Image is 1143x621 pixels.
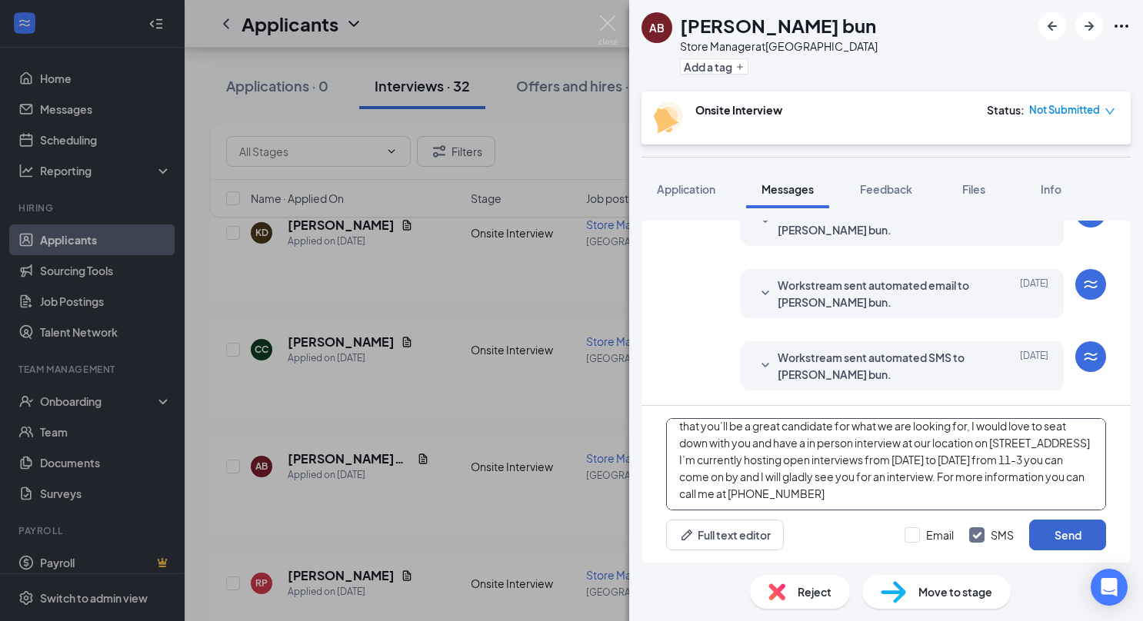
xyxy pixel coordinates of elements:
[1029,102,1100,118] span: Not Submitted
[987,102,1025,118] div: Status :
[778,277,979,310] span: Workstream sent automated email to [PERSON_NAME] bun.
[666,418,1106,510] textarea: Hello , I was reviewing applications and came across your application and thought that you’ll be ...
[680,38,878,54] div: Store Manager at [GEOGRAPHIC_DATA]
[778,349,979,383] span: Workstream sent automated SMS to [PERSON_NAME] bun.
[860,182,912,196] span: Feedback
[1038,12,1066,40] button: ArrowLeftNew
[666,520,784,550] button: Full text editorPen
[1043,17,1061,35] svg: ArrowLeftNew
[1020,349,1048,383] span: [DATE]
[761,182,814,196] span: Messages
[1080,17,1098,35] svg: ArrowRight
[735,62,745,71] svg: Plus
[798,583,831,600] span: Reject
[1029,520,1106,550] button: Send
[1081,275,1100,294] svg: WorkstreamLogo
[1020,277,1048,310] span: [DATE]
[680,12,876,38] h1: [PERSON_NAME] bun
[1020,204,1048,238] span: [DATE]
[657,182,715,196] span: Application
[695,103,782,117] b: Onsite Interview
[756,212,775,231] svg: SmallChevronDown
[778,204,979,238] span: Workstream sent automated email to [PERSON_NAME] bun.
[649,20,665,35] div: AB
[918,583,992,600] span: Move to stage
[962,182,985,196] span: Files
[680,58,748,75] button: PlusAdd a tag
[1075,12,1103,40] button: ArrowRight
[679,527,695,543] svg: Pen
[756,357,775,375] svg: SmallChevronDown
[1105,106,1115,117] span: down
[1081,347,1100,366] svg: WorkstreamLogo
[1041,182,1061,196] span: Info
[1112,17,1131,35] svg: Ellipses
[756,284,775,303] svg: SmallChevronDown
[1091,569,1128,606] div: Open Intercom Messenger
